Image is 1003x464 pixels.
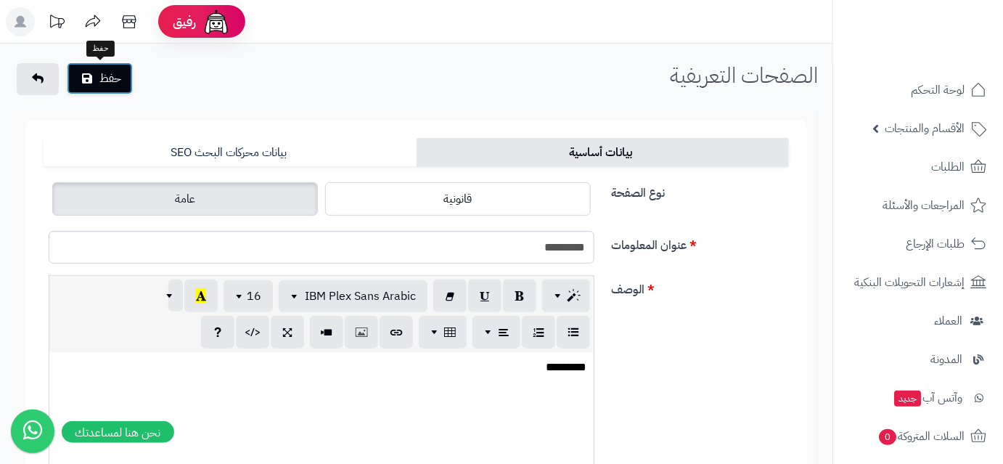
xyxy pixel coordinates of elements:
[854,272,965,293] span: إشعارات التحويلات البنكية
[885,118,965,139] span: الأقسام والمنتجات
[842,150,994,184] a: الطلبات
[247,288,261,305] span: 16
[605,231,795,254] label: عنوان المعلومات
[605,275,795,298] label: الوصف
[224,280,273,312] button: 16
[842,304,994,338] a: العملاء
[86,41,115,57] div: حفظ
[417,138,790,167] a: بيانات أساسية
[934,311,962,331] span: العملاء
[44,138,417,167] a: بيانات محركات البحث SEO
[444,190,472,208] span: قانونية
[842,227,994,261] a: طلبات الإرجاع
[173,13,196,30] span: رفيق
[879,429,896,445] span: 0
[670,63,818,87] h1: الصفحات التعريفية
[842,188,994,223] a: المراجعات والأسئلة
[842,380,994,415] a: وآتس آبجديد
[842,342,994,377] a: المدونة
[930,349,962,370] span: المدونة
[906,234,965,254] span: طلبات الإرجاع
[202,7,231,36] img: ai-face.png
[883,195,965,216] span: المراجعات والأسئلة
[605,179,795,202] label: نوع الصفحة
[38,7,75,40] a: تحديثات المنصة
[911,80,965,100] span: لوحة التحكم
[893,388,962,408] span: وآتس آب
[842,265,994,300] a: إشعارات التحويلات البنكية
[877,426,965,447] span: السلات المتروكة
[67,62,133,94] button: حفظ
[894,391,921,407] span: جديد
[305,288,416,305] span: IBM Plex Sans Arabic
[842,73,994,107] a: لوحة التحكم
[931,157,965,177] span: الطلبات
[175,190,195,208] span: عامة
[279,280,427,312] button: IBM Plex Sans Arabic
[842,419,994,454] a: السلات المتروكة0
